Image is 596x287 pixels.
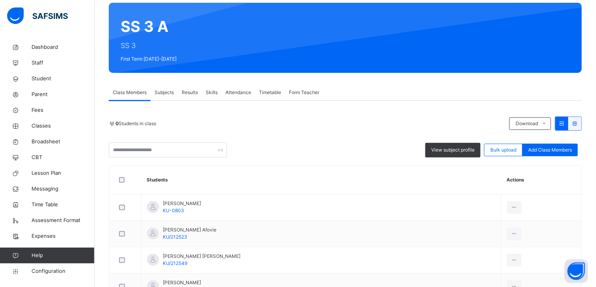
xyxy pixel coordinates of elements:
[528,146,572,154] span: Add Class Members
[32,75,95,83] span: Student
[32,43,95,51] span: Dashboard
[182,89,198,96] span: Results
[289,89,319,96] span: Form Teacher
[516,120,538,127] span: Download
[490,146,516,154] span: Bulk upload
[163,234,187,240] span: KU/212523
[32,122,95,130] span: Classes
[163,200,201,207] span: [PERSON_NAME]
[564,259,588,283] button: Open asap
[163,207,184,213] span: KU-0803
[115,120,119,126] b: 0
[163,260,187,266] span: KU/212549
[32,232,95,240] span: Expenses
[163,279,201,286] span: [PERSON_NAME]
[32,169,95,177] span: Lesson Plan
[115,120,156,127] span: Students in class
[32,106,95,114] span: Fees
[32,154,95,161] span: CBT
[32,267,94,275] span: Configuration
[32,59,95,67] span: Staff
[259,89,281,96] span: Timetable
[141,166,501,194] th: Students
[113,89,147,96] span: Class Members
[32,217,95,224] span: Assessment Format
[32,252,94,259] span: Help
[32,185,95,193] span: Messaging
[7,7,68,24] img: safsims
[32,138,95,146] span: Broadsheet
[155,89,174,96] span: Subjects
[32,91,95,98] span: Parent
[206,89,218,96] span: Skills
[431,146,475,154] span: View subject profile
[163,253,240,260] span: [PERSON_NAME] [PERSON_NAME]
[225,89,251,96] span: Attendance
[501,166,581,194] th: Actions
[32,201,95,209] span: Time Table
[163,226,216,233] span: [PERSON_NAME] Afovie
